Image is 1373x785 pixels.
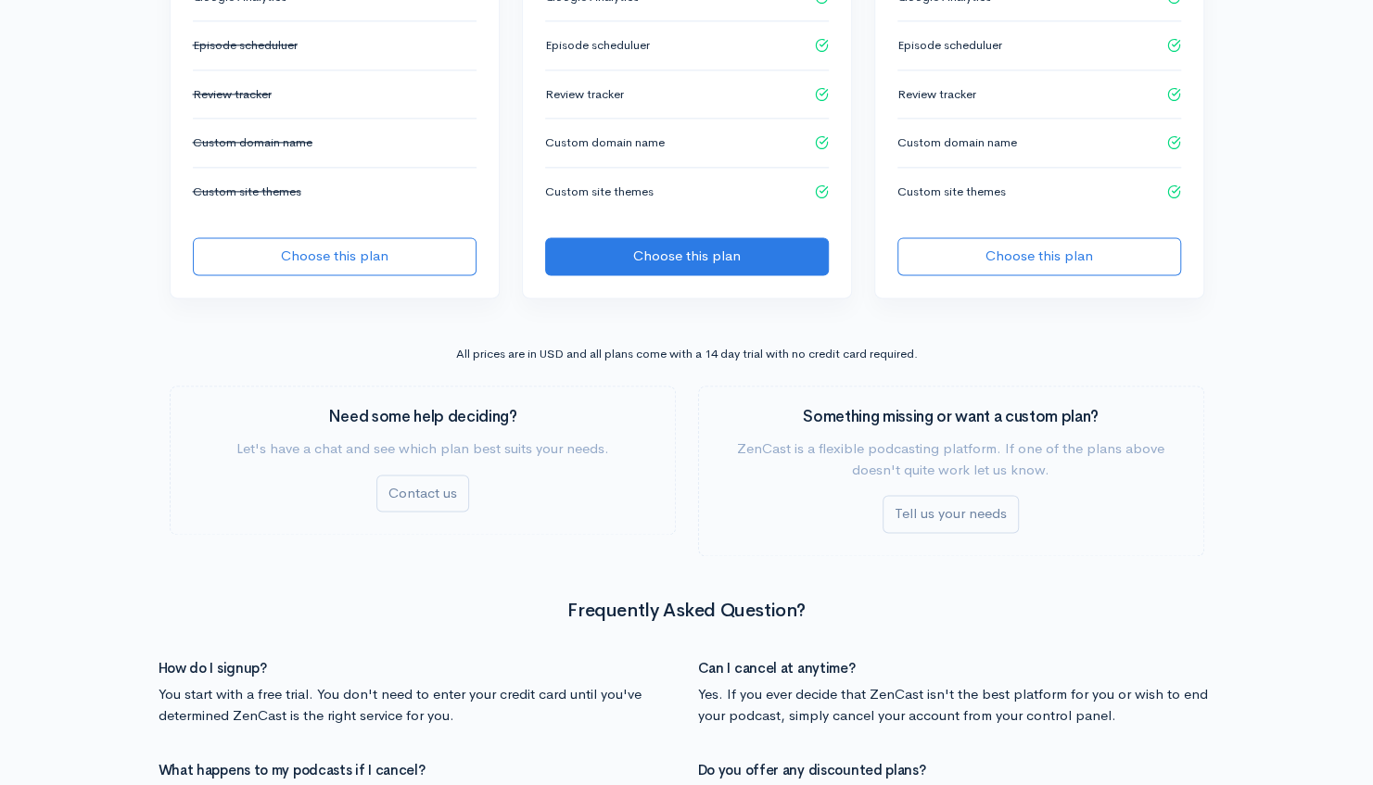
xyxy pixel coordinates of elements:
[698,660,1215,676] h4: Can I cancel at anytime?
[193,409,653,426] h3: Need some help deciding?
[193,184,301,199] s: Custom site themes
[698,762,1215,778] h4: Do you offer any discounted plans?
[456,346,918,361] small: All prices are in USD and all plans come with a 14 day trial with no credit card required.
[193,134,312,150] s: Custom domain name
[376,475,469,513] a: Contact us
[193,86,272,102] s: Review tracker
[159,762,676,778] h4: What happens to my podcasts if I cancel?
[170,601,1204,621] h2: Frequently Asked Question?
[545,183,654,201] small: Custom site themes
[897,183,1006,201] small: Custom site themes
[897,133,1017,152] small: Custom domain name
[897,36,1002,55] small: Episode scheduluer
[193,237,477,275] button: Choose this plan
[545,36,650,55] small: Episode scheduluer
[545,237,829,275] button: Choose this plan
[159,683,676,725] p: You start with a free trial. You don't need to enter your credit card until you've determined Zen...
[897,237,1181,275] button: Choose this plan
[883,495,1019,533] a: Tell us your needs
[897,85,976,104] small: Review tracker
[698,683,1215,725] p: Yes. If you ever decide that ZenCast isn't the best platform for you or wish to end your podcast,...
[193,438,653,460] p: Let's have a chat and see which plan best suits your needs.
[193,37,298,53] s: Episode scheduluer
[721,438,1181,480] p: ZenCast is a flexible podcasting platform. If one of the plans above doesn't quite work let us know.
[159,660,676,676] h4: How do I signup?
[545,85,624,104] small: Review tracker
[545,133,665,152] small: Custom domain name
[721,409,1181,426] h3: Something missing or want a custom plan?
